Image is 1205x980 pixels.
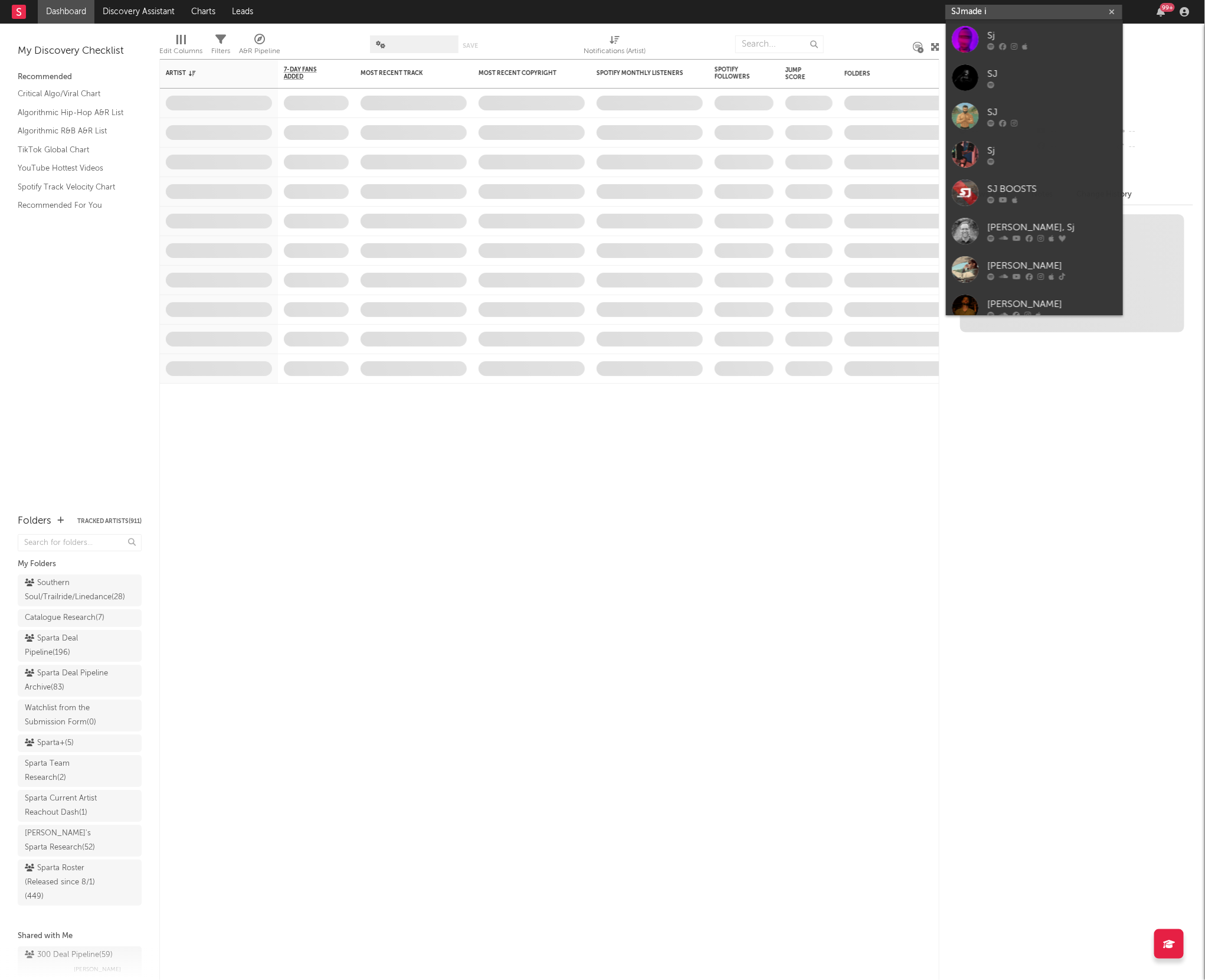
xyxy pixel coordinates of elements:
[597,70,685,77] div: Spotify Monthly Listeners
[159,44,202,58] div: Edit Columns
[18,734,142,752] a: Sparta+(5)
[946,58,1123,97] a: SJ
[18,755,142,787] a: Sparta Team Research(2)
[18,143,130,156] a: TikTok Global Chart
[1115,124,1193,139] div: --
[25,667,108,695] div: Sparta Deal Pipeline Archive ( 83 )
[18,199,130,212] a: Recommended For You
[239,30,280,64] div: A&R Pipeline
[18,630,142,662] a: Sparta Deal Pipeline(196)
[18,70,142,84] div: Recommended
[946,289,1123,327] a: [PERSON_NAME]
[18,181,130,194] a: Spotify Track Velocity Chart
[987,182,1117,196] div: SJ BOOSTS
[239,44,280,58] div: A&R Pipeline
[74,962,121,976] span: [PERSON_NAME]
[25,701,108,730] div: Watchlist from the Submission Form ( 0 )
[463,43,478,49] button: Save
[735,35,824,53] input: Search...
[785,67,815,81] div: Jump Score
[18,162,130,175] a: YouTube Hottest Videos
[211,30,230,64] div: Filters
[844,70,933,77] div: Folders
[18,665,142,697] a: Sparta Deal Pipeline Archive(83)
[946,250,1123,289] a: [PERSON_NAME]
[18,557,142,571] div: My Folders
[18,700,142,731] a: Watchlist from the Submission Form(0)
[987,220,1117,234] div: [PERSON_NAME], Sj
[211,44,230,58] div: Filters
[18,929,142,943] div: Shared with Me
[946,20,1123,58] a: Sj
[18,946,142,978] a: 300 Deal Pipeline(59)[PERSON_NAME]
[715,66,756,80] div: Spotify Followers
[18,534,142,551] input: Search for folders...
[25,948,113,962] div: 300 Deal Pipeline ( 59 )
[361,70,449,77] div: Most Recent Track
[946,97,1123,135] a: SJ
[987,67,1117,81] div: SJ
[987,105,1117,119] div: SJ
[25,792,108,820] div: Sparta Current Artist Reachout Dash ( 1 )
[166,70,254,77] div: Artist
[25,611,104,625] div: Catalogue Research ( 7 )
[18,44,142,58] div: My Discovery Checklist
[18,87,130,100] a: Critical Algo/Viral Chart
[18,609,142,627] a: Catalogue Research(7)
[25,861,108,904] div: Sparta Roster (Released since 8/1) ( 449 )
[946,135,1123,174] a: Sj
[18,790,142,822] a: Sparta Current Artist Reachout Dash(1)
[18,125,130,138] a: Algorithmic R&B A&R List
[584,44,646,58] div: Notifications (Artist)
[18,106,130,119] a: Algorithmic Hip-Hop A&R List
[584,30,646,64] div: Notifications (Artist)
[1115,139,1193,155] div: --
[946,174,1123,212] a: SJ BOOSTS
[18,860,142,906] a: Sparta Roster (Released since 8/1)(449)
[945,5,1122,19] input: Search for artists
[77,518,142,524] button: Tracked Artists(911)
[987,143,1117,158] div: Sj
[1160,3,1175,12] div: 99 +
[25,827,108,855] div: [PERSON_NAME]'s Sparta Research ( 52 )
[1157,7,1165,17] button: 99+
[946,212,1123,250] a: [PERSON_NAME], Sj
[25,576,125,605] div: Southern Soul/Trailride/Linedance ( 28 )
[284,66,331,80] span: 7-Day Fans Added
[479,70,567,77] div: Most Recent Copyright
[18,825,142,857] a: [PERSON_NAME]'s Sparta Research(52)
[18,574,142,606] a: Southern Soul/Trailride/Linedance(28)
[25,757,108,785] div: Sparta Team Research ( 2 )
[987,297,1117,311] div: [PERSON_NAME]
[987,28,1117,43] div: Sj
[159,30,202,64] div: Edit Columns
[25,632,108,660] div: Sparta Deal Pipeline ( 196 )
[25,736,74,750] div: Sparta+ ( 5 )
[987,259,1117,273] div: [PERSON_NAME]
[18,514,51,528] div: Folders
